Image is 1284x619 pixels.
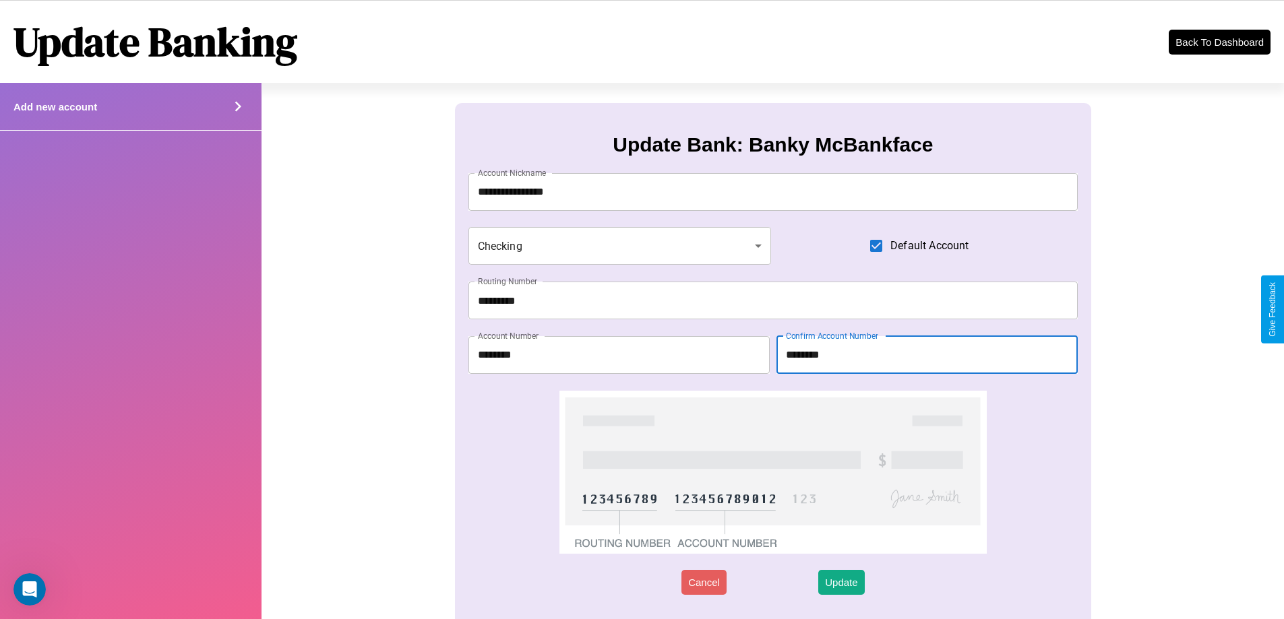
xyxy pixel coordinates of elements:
h3: Update Bank: Banky McBankface [613,133,933,156]
img: check [559,391,986,554]
button: Cancel [681,570,727,595]
h1: Update Banking [13,14,297,69]
div: Give Feedback [1268,282,1277,337]
div: Checking [468,227,772,265]
iframe: Intercom live chat [13,573,46,606]
button: Back To Dashboard [1169,30,1271,55]
span: Default Account [890,238,969,254]
label: Account Nickname [478,167,547,178]
h4: Add new account [13,101,97,112]
label: Confirm Account Number [786,330,878,341]
button: Update [818,570,864,595]
label: Account Number [478,330,539,341]
label: Routing Number [478,275,537,287]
